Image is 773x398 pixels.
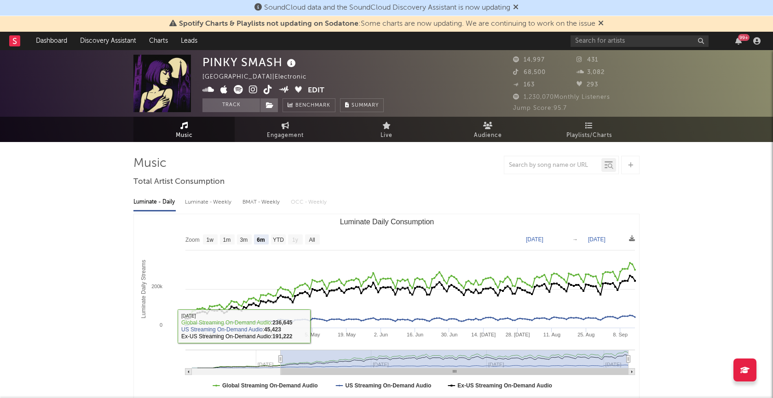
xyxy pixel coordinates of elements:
a: Engagement [235,117,336,142]
a: Benchmark [283,98,335,112]
text: 1m [223,237,231,243]
svg: Luminate Daily Consumption [134,214,640,398]
text: 1y [292,237,298,243]
button: Edit [308,85,324,97]
span: 431 [577,57,598,63]
span: SoundCloud data and the SoundCloud Discovery Assistant is now updating [264,4,510,11]
a: Playlists/Charts [538,117,640,142]
span: Benchmark [295,100,330,111]
a: Discovery Assistant [74,32,143,50]
span: Audience [474,130,502,141]
span: 163 [513,82,535,88]
text: All [309,237,315,243]
text: 2. Jun [374,332,388,337]
span: Playlists/Charts [566,130,612,141]
text: 16. Jun [407,332,423,337]
text: 8. Sep [613,332,628,337]
button: Track [202,98,260,112]
text: Zoom [185,237,200,243]
a: Charts [143,32,174,50]
span: 68,500 [513,69,546,75]
text: [DATE] [526,236,543,243]
a: Live [336,117,437,142]
text: 28. [DATE] [506,332,530,337]
div: Luminate - Weekly [185,194,233,210]
span: Total Artist Consumption [133,176,225,188]
span: : Some charts are now updating. We are continuing to work on the issue [179,20,595,28]
text: 3m [240,237,248,243]
span: 3,082 [577,69,605,75]
text: YTD [273,237,284,243]
text: Luminate Daily Consumption [340,218,434,226]
text: US Streaming On-Demand Audio [346,382,432,389]
text: Global Streaming On-Demand Audio [222,382,318,389]
span: Live [381,130,392,141]
span: Jump Score: 95.7 [513,105,567,111]
text: 6m [257,237,265,243]
div: 99 + [738,34,750,41]
span: 1,230,070 Monthly Listeners [513,94,610,100]
text: 14. [DATE] [471,332,496,337]
text: 0 [160,322,162,328]
text: 200k [151,284,162,289]
text: 21. Apr [270,332,286,337]
text: 19. May [338,332,356,337]
div: PINKY SMASH [202,55,298,70]
span: Summary [352,103,379,108]
span: 293 [577,82,598,88]
div: BMAT - Weekly [242,194,282,210]
button: 99+ [735,37,742,45]
span: 14,997 [513,57,545,63]
input: Search for artists [571,35,709,47]
text: 30. Jun [441,332,457,337]
text: 1w [207,237,214,243]
a: Audience [437,117,538,142]
div: Luminate - Daily [133,194,176,210]
text: 24. Mar [201,332,219,337]
text: 11. Aug [543,332,560,337]
text: Ex-US Streaming On-Demand Audio [457,382,552,389]
button: Summary [340,98,384,112]
text: [DATE] [588,236,606,243]
span: Spotify Charts & Playlists not updating on Sodatone [179,20,358,28]
text: 25. Aug [577,332,594,337]
input: Search by song name or URL [504,162,601,169]
a: Leads [174,32,204,50]
text: → [572,236,578,243]
div: [GEOGRAPHIC_DATA] | Electronic [202,72,317,83]
a: Music [133,117,235,142]
text: Luminate Daily Streams [140,260,147,318]
span: Music [176,130,193,141]
text: 7. Apr [237,332,251,337]
span: Engagement [267,130,304,141]
span: Dismiss [513,4,519,11]
text: 5. May [305,332,321,337]
a: Dashboard [29,32,74,50]
span: Dismiss [598,20,604,28]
